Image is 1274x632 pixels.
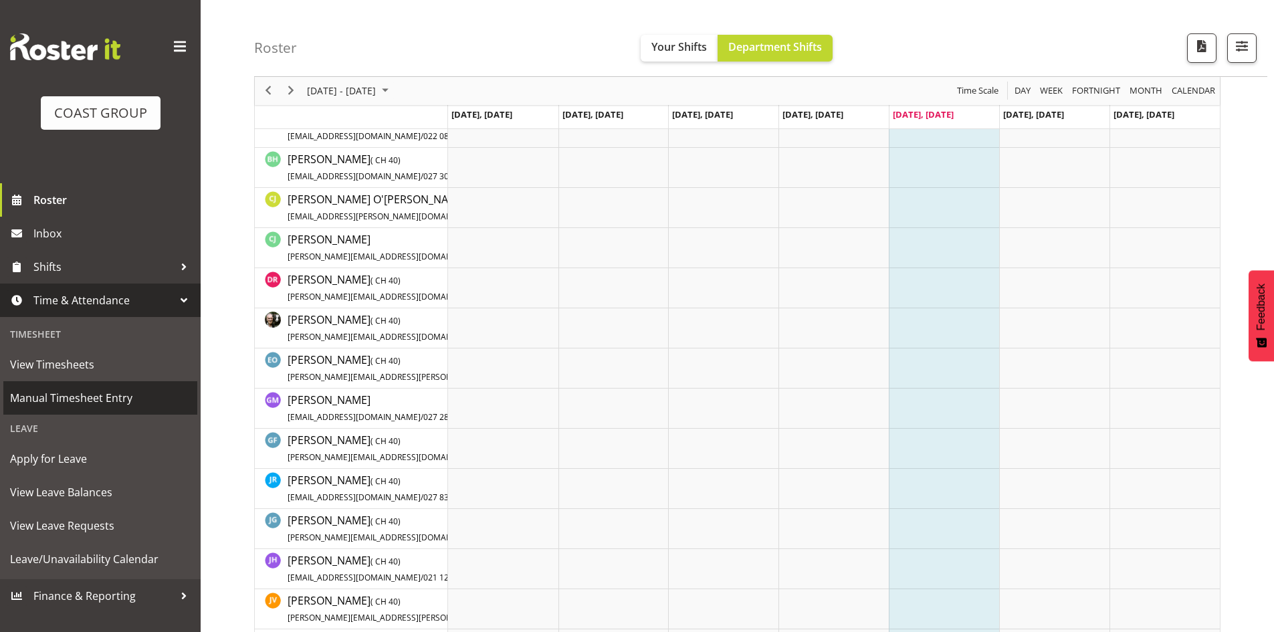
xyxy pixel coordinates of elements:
button: Download a PDF of the roster according to the set date range. [1187,33,1216,63]
button: Next [282,83,300,100]
a: View Leave Balances [3,476,197,509]
button: Department Shifts [718,35,833,62]
span: Shifts [33,257,174,277]
button: Previous [259,83,278,100]
span: ( CH 40) [370,516,401,527]
span: [EMAIL_ADDRESS][DOMAIN_NAME] [288,171,421,182]
button: Time Scale [955,83,1001,100]
button: Timeline Week [1038,83,1065,100]
a: [PERSON_NAME](CH 40)[EMAIL_ADDRESS][DOMAIN_NAME]/021 124 5020 [288,552,474,585]
div: previous period [257,77,280,105]
span: [EMAIL_ADDRESS][DOMAIN_NAME] [288,411,421,423]
span: Inbox [33,223,194,243]
span: [DATE], [DATE] [782,108,843,120]
span: [PERSON_NAME] [288,393,474,423]
span: View Leave Balances [10,482,191,502]
span: Week [1039,83,1064,100]
span: [DATE], [DATE] [672,108,733,120]
span: [PERSON_NAME] [288,232,537,263]
span: [DATE] - [DATE] [306,83,377,100]
span: 027 838 2715 [423,492,474,503]
span: ( CH 40) [370,435,401,447]
span: ( CH 40) [370,275,401,286]
a: [PERSON_NAME](CH 40)[PERSON_NAME][EMAIL_ADDRESS][PERSON_NAME][DOMAIN_NAME] [288,593,600,625]
div: Leave [3,415,197,442]
a: [PERSON_NAME][PERSON_NAME][EMAIL_ADDRESS][DOMAIN_NAME] [288,231,537,264]
a: View Timesheets [3,348,197,381]
a: Apply for Leave [3,442,197,476]
td: Gareth French resource [255,429,448,469]
span: / [421,411,423,423]
span: ( CH 40) [370,596,401,607]
span: [DATE], [DATE] [562,108,623,120]
span: [PERSON_NAME][EMAIL_ADDRESS][DOMAIN_NAME] [288,331,484,342]
span: [DATE], [DATE] [893,108,954,120]
span: [PERSON_NAME] [288,152,474,183]
span: ( CH 40) [370,315,401,326]
span: [EMAIL_ADDRESS][DOMAIN_NAME] [288,492,421,503]
span: [EMAIL_ADDRESS][DOMAIN_NAME] [288,572,421,583]
span: [DATE], [DATE] [1003,108,1064,120]
span: Department Shifts [728,39,822,54]
span: ( CH 40) [370,476,401,487]
span: Roster [33,190,194,210]
span: [DATE], [DATE] [1113,108,1174,120]
td: Bryan Humprhries resource [255,148,448,188]
span: View Leave Requests [10,516,191,536]
span: / [421,492,423,503]
span: [PERSON_NAME][EMAIL_ADDRESS][DOMAIN_NAME] [288,251,484,262]
button: Month [1170,83,1218,100]
div: COAST GROUP [54,103,147,123]
td: Gabrielle Mckay resource [255,389,448,429]
span: [PERSON_NAME] [288,473,474,504]
span: [EMAIL_ADDRESS][PERSON_NAME][DOMAIN_NAME] [288,211,484,222]
h4: Roster [254,40,297,56]
span: [PERSON_NAME] [288,593,600,624]
td: Jeremy Hogan resource [255,549,448,589]
span: 027 280 0243 [423,411,474,423]
a: [PERSON_NAME][EMAIL_ADDRESS][DOMAIN_NAME]/027 280 0243 [288,392,474,424]
span: Leave/Unavailability Calendar [10,549,191,569]
span: [PERSON_NAME][EMAIL_ADDRESS][DOMAIN_NAME] [288,451,484,463]
a: [PERSON_NAME](CH 40)[PERSON_NAME][EMAIL_ADDRESS][PERSON_NAME][DOMAIN_NAME] [288,352,600,384]
span: [PERSON_NAME][EMAIL_ADDRESS][DOMAIN_NAME] [288,291,484,302]
span: [PERSON_NAME] [288,272,532,303]
button: Feedback - Show survey [1249,270,1274,361]
span: [PERSON_NAME] [288,433,532,463]
span: [PERSON_NAME] [288,553,474,584]
td: Jorgelina Villar resource [255,589,448,629]
span: ( CH 40) [370,556,401,567]
span: ( CH 40) [370,355,401,366]
span: [PERSON_NAME][EMAIL_ADDRESS][DOMAIN_NAME] [288,532,484,543]
span: 022 087 0480 [423,130,474,142]
span: [PERSON_NAME] [288,352,600,383]
span: Month [1128,83,1164,100]
span: calendar [1170,83,1216,100]
span: [PERSON_NAME] [288,513,532,544]
button: Timeline Month [1128,83,1165,100]
td: Dayle Eathorne resource [255,308,448,348]
a: Leave/Unavailability Calendar [3,542,197,576]
span: [EMAIL_ADDRESS][DOMAIN_NAME] [288,130,421,142]
span: ( CH 40) [370,154,401,166]
span: 021 124 5020 [423,572,474,583]
span: 027 309 9306 [423,171,474,182]
a: [PERSON_NAME](CH 40)[PERSON_NAME][EMAIL_ADDRESS][DOMAIN_NAME] [288,272,532,304]
td: Callum Jack O'Leary Scott resource [255,188,448,228]
span: View Timesheets [10,354,191,375]
div: Timesheet [3,320,197,348]
span: / [421,130,423,142]
span: / [421,171,423,182]
a: [PERSON_NAME](CH 40)[EMAIL_ADDRESS][DOMAIN_NAME]/027 309 9306 [288,151,474,183]
div: August 11 - 17, 2025 [302,77,397,105]
button: Your Shifts [641,35,718,62]
img: Rosterit website logo [10,33,120,60]
span: Fortnight [1071,83,1122,100]
a: [PERSON_NAME](CH 40)[PERSON_NAME][EMAIL_ADDRESS][DOMAIN_NAME] [288,512,532,544]
span: Time Scale [956,83,1000,100]
button: Fortnight [1070,83,1123,100]
a: [PERSON_NAME] O'[PERSON_NAME][EMAIL_ADDRESS][PERSON_NAME][DOMAIN_NAME] [288,191,537,223]
span: Time & Attendance [33,290,174,310]
button: Timeline Day [1013,83,1033,100]
button: August 2025 [305,83,395,100]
